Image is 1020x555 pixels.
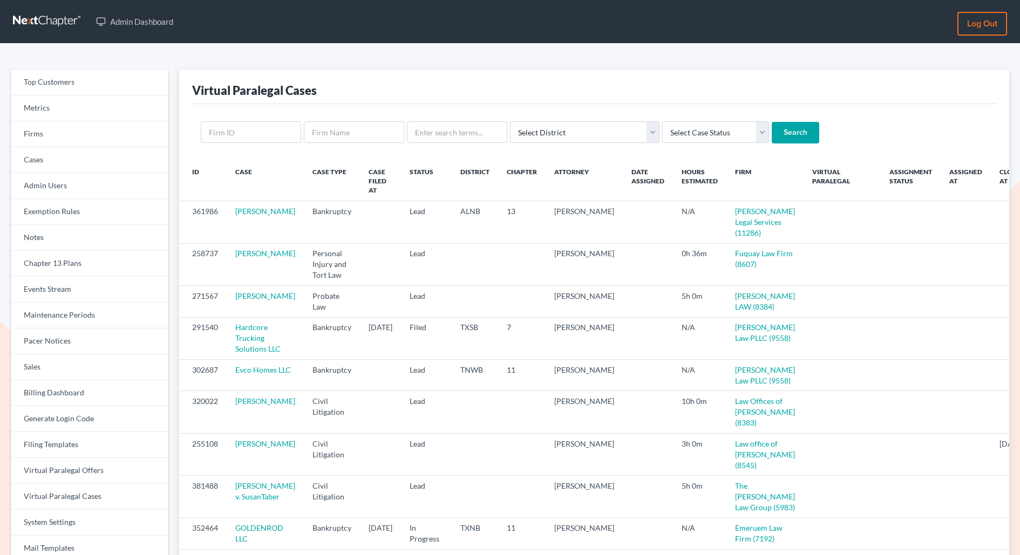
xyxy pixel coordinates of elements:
td: Lead [401,201,452,243]
td: 258737 [179,243,227,285]
a: Top Customers [11,70,168,95]
th: Virtual Paralegal [804,161,881,201]
td: [PERSON_NAME] [546,201,623,243]
td: 3h 0m [673,433,726,475]
a: Events Stream [11,277,168,303]
td: ALNB [452,201,498,243]
td: Civil Litigation [304,476,360,518]
div: Virtual Paralegal Cases [192,83,317,98]
th: Chapter [498,161,546,201]
td: Probate Law [304,286,360,317]
a: [PERSON_NAME] [235,439,295,448]
td: Personal Injury and Tort Law [304,243,360,285]
td: Filed [401,317,452,359]
a: Admin Dashboard [91,12,179,31]
td: 7 [498,317,546,359]
td: N/A [673,317,726,359]
td: 0h 36m [673,243,726,285]
td: Lead [401,286,452,317]
td: [PERSON_NAME] [546,433,623,475]
td: 10h 0m [673,391,726,433]
th: Date Assigned [623,161,673,201]
td: [PERSON_NAME] [546,391,623,433]
td: 5h 0m [673,286,726,317]
td: Lead [401,243,452,285]
input: Search [772,122,819,143]
th: Firm [726,161,804,201]
a: [PERSON_NAME] LAW (8384) [735,291,795,311]
td: Bankruptcy [304,518,360,549]
th: Attorney [546,161,623,201]
a: Law Offices of [PERSON_NAME] (8383) [735,396,795,427]
a: Virtual Paralegal Cases [11,484,168,510]
td: 302687 [179,360,227,391]
a: [PERSON_NAME] Legal Services (11286) [735,207,795,237]
a: Admin Users [11,173,168,199]
td: Civil Litigation [304,391,360,433]
td: N/A [673,360,726,391]
td: [DATE] [360,518,401,549]
a: [PERSON_NAME] [235,207,295,216]
td: TXSB [452,317,498,359]
th: ID [179,161,227,201]
td: 352464 [179,518,227,549]
a: System Settings [11,510,168,536]
td: Lead [401,433,452,475]
a: [PERSON_NAME] [235,396,295,406]
td: 255108 [179,433,227,475]
input: Firm ID [201,121,301,143]
a: Billing Dashboard [11,380,168,406]
a: Maintenance Periods [11,303,168,328]
td: [PERSON_NAME] [546,476,623,518]
input: Enter search terms... [407,121,507,143]
td: In Progress [401,518,452,549]
td: Bankruptcy [304,360,360,391]
td: [PERSON_NAME] [546,286,623,317]
td: [PERSON_NAME] [546,243,623,285]
td: [DATE] [360,317,401,359]
a: Notes [11,225,168,251]
td: Lead [401,476,452,518]
a: Sales [11,354,168,380]
th: Assignment Status [881,161,941,201]
a: Metrics [11,95,168,121]
input: Firm Name [304,121,404,143]
td: TNWB [452,360,498,391]
th: Assigned at [941,161,991,201]
a: Emeruem Law Firm (7192) [735,523,783,543]
a: [PERSON_NAME] Law PLLC (9558) [735,323,795,342]
td: 11 [498,360,546,391]
td: 13 [498,201,546,243]
a: Exemption Rules [11,199,168,225]
a: Pacer Notices [11,328,168,354]
a: Log out [957,12,1007,36]
a: [PERSON_NAME] [235,249,295,258]
td: 11 [498,518,546,549]
td: Civil Litigation [304,433,360,475]
td: [PERSON_NAME] [546,518,623,549]
td: Lead [401,391,452,433]
a: Hardcore Trucking Solutions LLC [235,323,281,353]
td: 5h 0m [673,476,726,518]
td: Bankruptcy [304,317,360,359]
td: N/A [673,201,726,243]
a: [PERSON_NAME] [235,291,295,300]
a: GOLDENROD LLC [235,523,283,543]
td: 320022 [179,391,227,433]
th: Status [401,161,452,201]
a: Generate Login Code [11,406,168,432]
a: The [PERSON_NAME] Law Group (5983) [735,481,795,512]
th: Case Type [304,161,360,201]
a: Virtual Paralegal Offers [11,458,168,484]
th: Case [227,161,304,201]
a: Law office of [PERSON_NAME] (8545) [735,439,795,470]
td: 381488 [179,476,227,518]
td: [PERSON_NAME] [546,317,623,359]
a: Cases [11,147,168,173]
th: Hours Estimated [673,161,726,201]
th: Case Filed At [360,161,401,201]
td: Lead [401,360,452,391]
td: [PERSON_NAME] [546,360,623,391]
th: District [452,161,498,201]
a: [PERSON_NAME] Law PLLC (9558) [735,365,795,385]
